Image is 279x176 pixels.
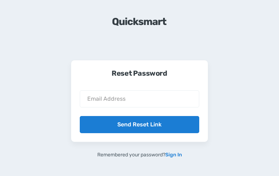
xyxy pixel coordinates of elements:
div: Remembered your password? [97,151,182,159]
input: Send Reset Link [80,116,199,133]
form: Email Form [80,90,199,133]
a: Sign In [165,152,182,158]
input: Email Address [80,90,199,107]
h6: Reset Password [80,69,199,77]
